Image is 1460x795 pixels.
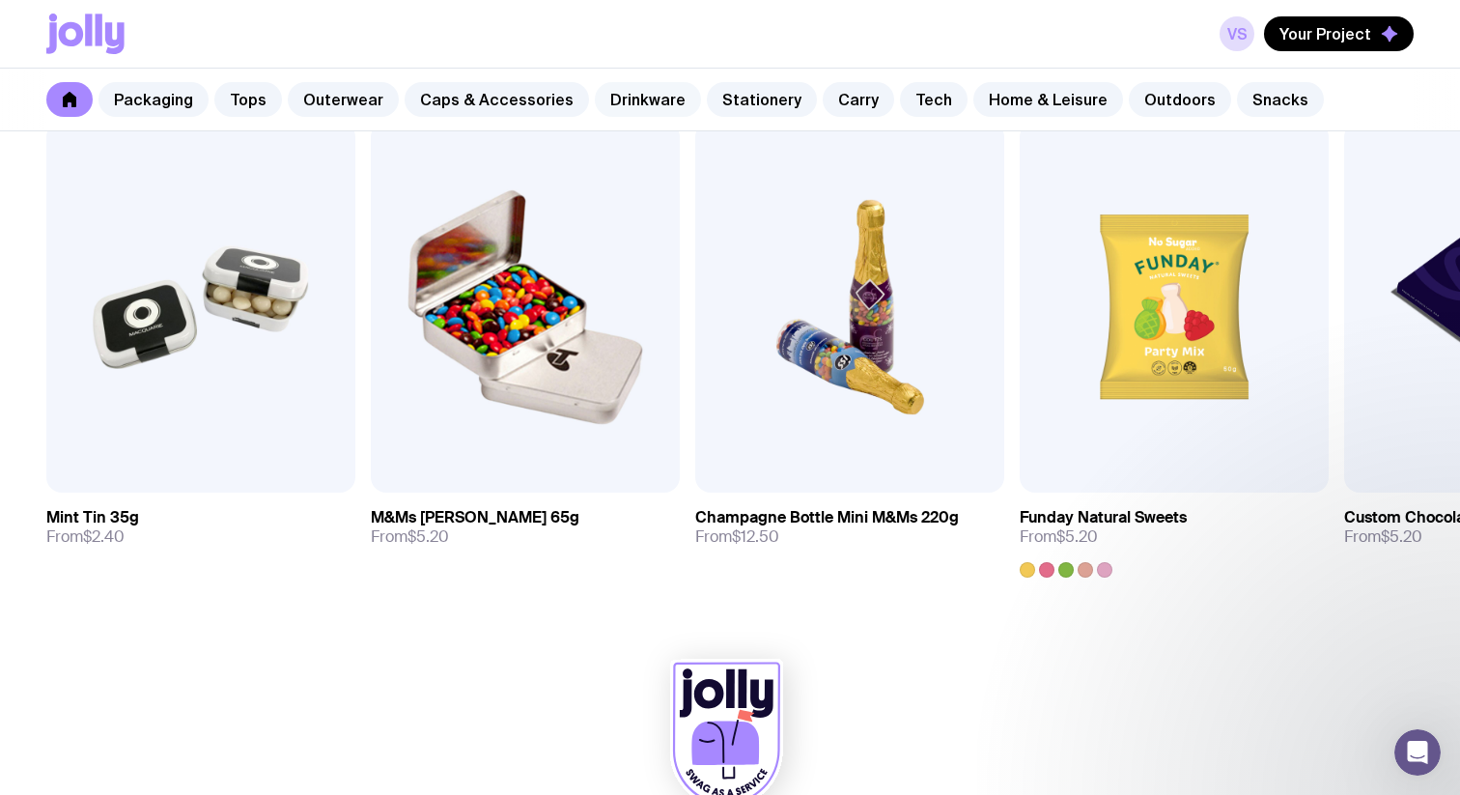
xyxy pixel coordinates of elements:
[900,82,968,117] a: Tech
[695,508,959,527] h3: Champagne Bottle Mini M&Ms 220g
[1237,82,1324,117] a: Snacks
[1020,508,1187,527] h3: Funday Natural Sweets
[695,527,779,547] span: From
[1279,24,1371,43] span: Your Project
[732,526,779,547] span: $12.50
[371,508,579,527] h3: M&Ms [PERSON_NAME] 65g
[1381,526,1422,547] span: $5.20
[288,82,399,117] a: Outerwear
[707,82,817,117] a: Stationery
[823,82,894,117] a: Carry
[1394,729,1441,776] iframe: Intercom live chat
[695,493,1004,562] a: Champagne Bottle Mini M&Ms 220gFrom$12.50
[1020,493,1329,578] a: Funday Natural SweetsFrom$5.20
[371,527,449,547] span: From
[1129,82,1231,117] a: Outdoors
[1264,16,1414,51] button: Your Project
[46,508,139,527] h3: Mint Tin 35g
[1020,527,1098,547] span: From
[407,526,449,547] span: $5.20
[1220,16,1254,51] a: VS
[46,527,125,547] span: From
[371,493,680,562] a: M&Ms [PERSON_NAME] 65gFrom$5.20
[1056,526,1098,547] span: $5.20
[83,526,125,547] span: $2.40
[46,493,355,562] a: Mint Tin 35gFrom$2.40
[405,82,589,117] a: Caps & Accessories
[595,82,701,117] a: Drinkware
[1344,527,1422,547] span: From
[973,82,1123,117] a: Home & Leisure
[98,82,209,117] a: Packaging
[214,82,282,117] a: Tops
